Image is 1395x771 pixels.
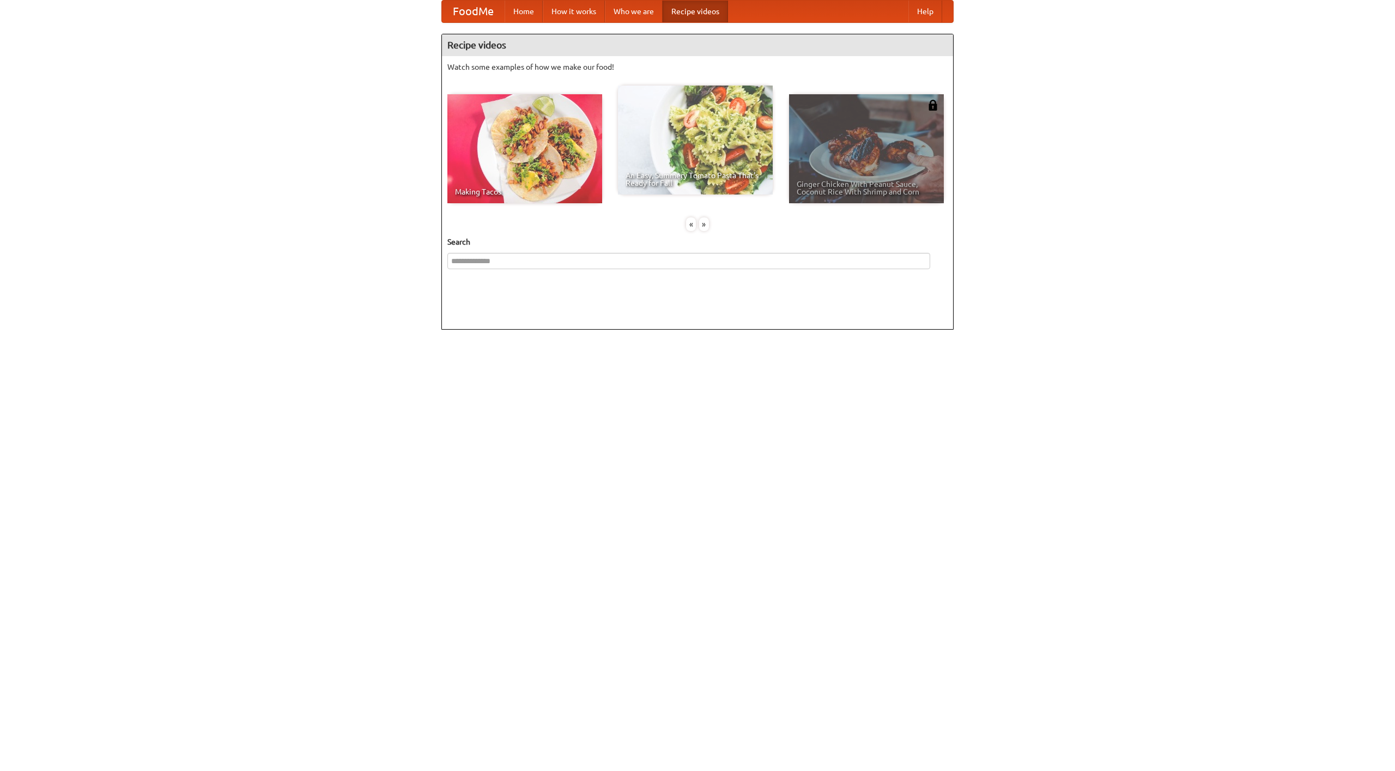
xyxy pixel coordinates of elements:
a: An Easy, Summery Tomato Pasta That's Ready for Fall [618,86,773,195]
a: FoodMe [442,1,505,22]
span: An Easy, Summery Tomato Pasta That's Ready for Fall [626,172,765,187]
a: Help [908,1,942,22]
a: Who we are [605,1,663,22]
span: Making Tacos [455,188,595,196]
h5: Search [447,236,948,247]
img: 483408.png [927,100,938,111]
a: How it works [543,1,605,22]
a: Home [505,1,543,22]
p: Watch some examples of how we make our food! [447,62,948,72]
a: Making Tacos [447,94,602,203]
h4: Recipe videos [442,34,953,56]
div: » [699,217,709,231]
div: « [686,217,696,231]
a: Recipe videos [663,1,728,22]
